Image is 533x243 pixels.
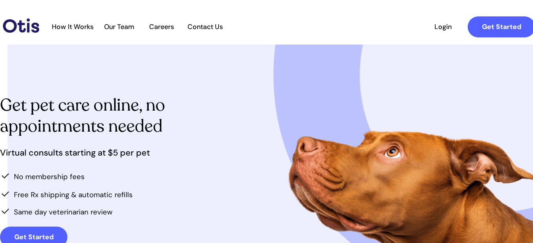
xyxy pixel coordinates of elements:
[48,23,98,31] a: How It Works
[423,16,462,37] a: Login
[99,23,140,31] a: Our Team
[423,23,462,31] span: Login
[14,232,54,241] strong: Get Started
[14,172,85,181] span: No membership fees
[183,23,227,31] a: Contact Us
[14,190,133,199] span: Free Rx shipping & automatic refills
[141,23,182,31] a: Careers
[482,22,521,31] strong: Get Started
[14,207,112,217] span: Same day veterinarian review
